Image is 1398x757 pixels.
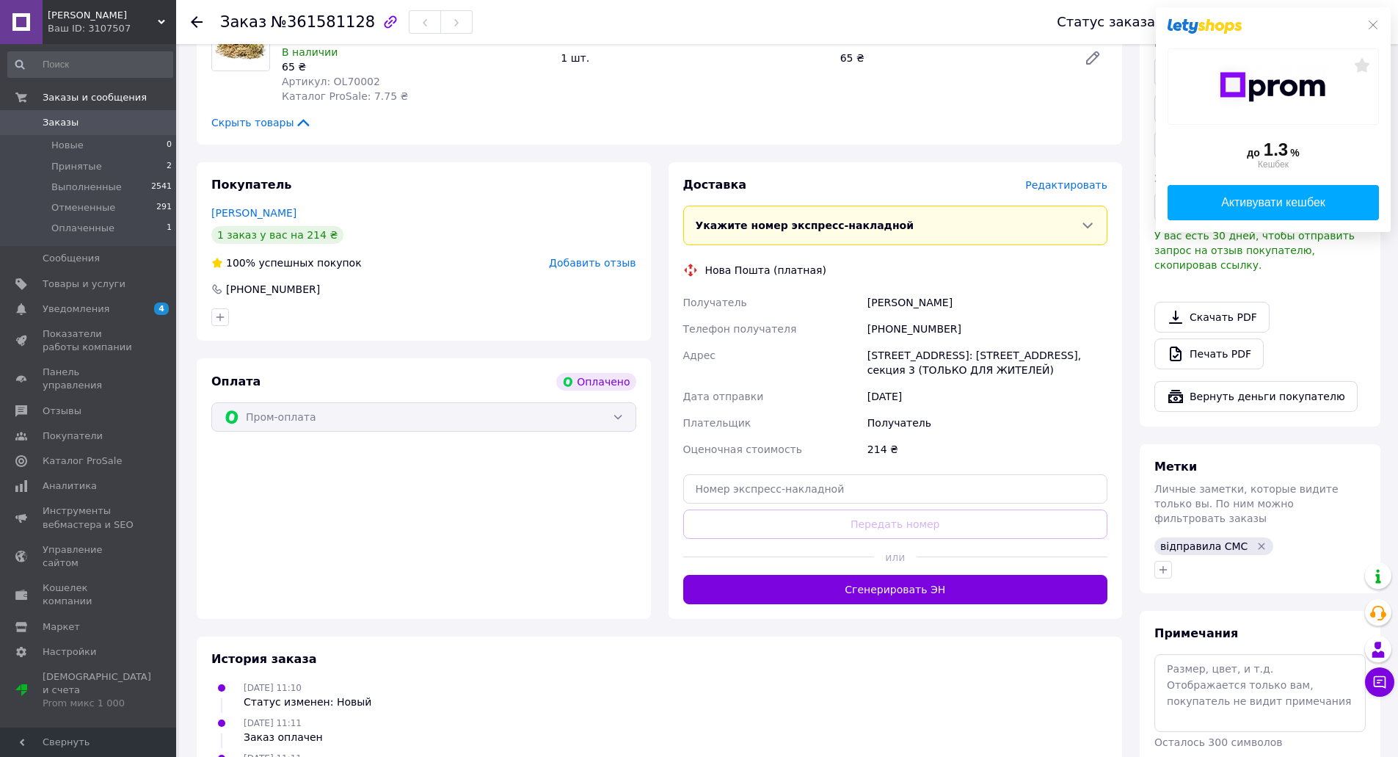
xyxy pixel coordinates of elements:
[1154,626,1238,640] span: Примечания
[43,543,136,570] span: Управление сайтом
[43,327,136,354] span: Показатели работы компании
[271,13,375,31] span: №361581128
[696,220,914,231] span: Укажите номер экспресс-накладной
[244,683,302,693] span: [DATE] 11:10
[1154,230,1355,271] span: У вас есть 30 дней, чтобы отправить запрос на отзыв покупателю, скопировав ссылку.
[226,257,255,269] span: 100%
[683,297,747,308] span: Получатель
[43,582,136,608] span: Кошелек компании
[211,178,291,192] span: Покупатель
[1025,179,1107,191] span: Редактировать
[43,670,151,711] span: [DEMOGRAPHIC_DATA] и счета
[834,48,1072,68] div: 65 ₴
[43,278,125,291] span: Товары и услуги
[220,13,266,31] span: Заказ
[864,436,1110,463] div: 214 ₴
[1154,483,1339,524] span: Личные заметки, которые видите только вы. По ним можно фильтровать заказы
[1154,736,1282,748] span: Осталось 300 символов
[1057,15,1155,29] div: Статус заказа
[43,91,147,104] span: Заказы и сообщения
[1154,93,1221,124] button: Чат
[874,550,917,565] span: или
[864,289,1110,316] div: [PERSON_NAME]
[683,575,1108,604] button: Сгенерировать ЭН
[244,730,323,745] div: Заказ оплачен
[167,222,172,235] span: 1
[683,349,716,361] span: Адрес
[43,697,151,710] div: Prom микс 1 000
[1256,540,1267,552] svg: Удалить метку
[154,303,169,315] span: 4
[1154,338,1264,369] a: Печать PDF
[1365,667,1394,697] button: Чат с покупателем
[702,263,830,278] div: Нова Пошта (платная)
[43,252,100,265] span: Сообщения
[43,645,96,659] span: Настройки
[1154,192,1364,222] button: Скопировать запрос на отзыв
[211,226,343,244] div: 1 заказ у вас на 214 ₴
[51,181,122,194] span: Выполненные
[555,48,834,68] div: 1 шт.
[43,620,80,634] span: Маркет
[864,383,1110,410] div: [DATE]
[51,222,114,235] span: Оплаченные
[211,256,362,270] div: успешных покупок
[43,116,79,129] span: Заказы
[1154,130,1231,159] a: WhatsApp
[282,46,338,58] span: В наличии
[7,51,173,78] input: Поиск
[282,76,380,87] span: Артикул: OL70002
[864,410,1110,436] div: Получатель
[167,160,172,173] span: 2
[43,303,109,316] span: Уведомления
[225,282,321,297] div: [PHONE_NUMBER]
[51,201,115,214] span: Отмененные
[1160,540,1248,552] span: відправила СМС
[282,90,408,102] span: Каталог ProSale: 7.75 ₴
[1154,173,1325,184] span: Запрос на отзыв про компанию
[48,9,158,22] span: Мистер Хеликс
[1154,57,1330,87] button: Отправить инструкцию
[1078,43,1107,73] a: Редактировать
[864,316,1110,342] div: [PHONE_NUMBER]
[167,139,172,152] span: 0
[211,652,317,666] span: История заказа
[43,405,81,418] span: Отзывы
[282,59,549,74] div: 65 ₴
[48,22,176,35] div: Ваш ID: 3107507
[43,454,122,468] span: Каталог ProSale
[43,479,97,493] span: Аналитика
[51,139,84,152] span: Новые
[43,366,136,392] span: Панель управления
[51,160,102,173] span: Принятые
[211,115,312,130] span: Скрыть товары
[556,373,636,391] div: Оплачено
[864,342,1110,383] div: [STREET_ADDRESS]: [STREET_ADDRESS], секция 3 (ТОЛЬКО ДЛЯ ЖИТЕЛЕЙ)
[43,430,103,443] span: Покупатели
[156,201,172,214] span: 291
[1154,302,1270,333] a: Скачать PDF
[244,695,371,709] div: Статус изменен: Новый
[43,504,136,531] span: Инструменты вебмастера и SEO
[151,181,172,194] span: 2541
[1154,381,1358,412] button: Вернуть деньги покупателю
[191,15,203,29] div: Вернуться назад
[683,417,751,429] span: Плательщик
[683,443,803,455] span: Оценочная стоимость
[549,257,636,269] span: Добавить отзыв
[683,391,764,402] span: Дата отправки
[683,474,1108,504] input: Номер экспресс-накладной
[244,718,302,728] span: [DATE] 11:11
[683,323,797,335] span: Телефон получателя
[1154,460,1197,474] span: Метки
[211,374,261,388] span: Оплата
[683,178,747,192] span: Доставка
[211,207,296,219] a: [PERSON_NAME]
